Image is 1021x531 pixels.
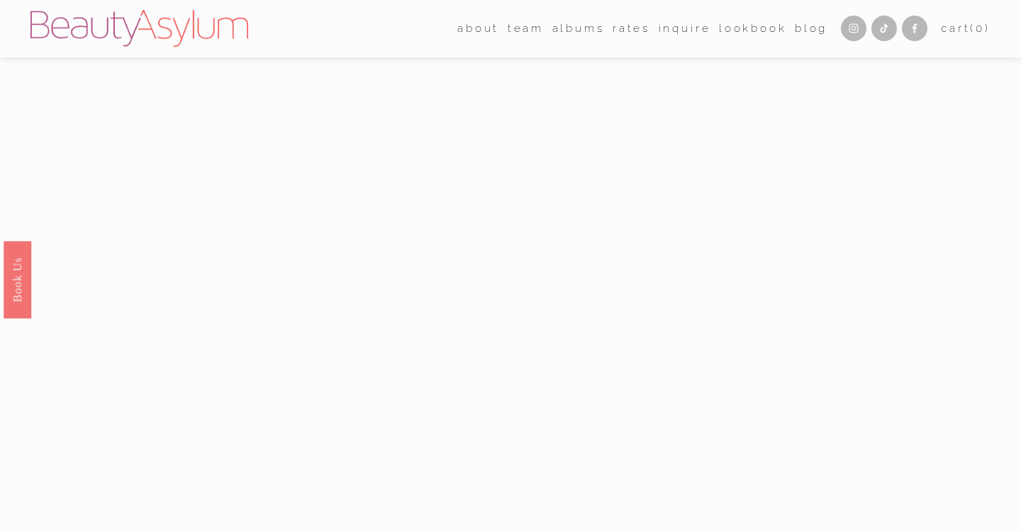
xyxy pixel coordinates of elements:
img: Beauty Asylum | Bridal Hair &amp; Makeup Charlotte &amp; Atlanta [30,10,248,47]
a: folder dropdown [508,18,544,40]
a: Instagram [841,16,866,41]
a: Book Us [4,240,31,318]
a: TikTok [871,16,897,41]
a: folder dropdown [457,18,499,40]
a: albums [552,18,605,40]
span: team [508,19,544,38]
a: Lookbook [719,18,787,40]
span: 0 [976,22,985,35]
a: Facebook [902,16,927,41]
span: ( ) [970,22,990,35]
a: 0 items in cart [941,19,991,38]
span: about [457,19,499,38]
a: Inquire [659,18,711,40]
a: Blog [795,18,827,40]
a: Rates [613,18,650,40]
